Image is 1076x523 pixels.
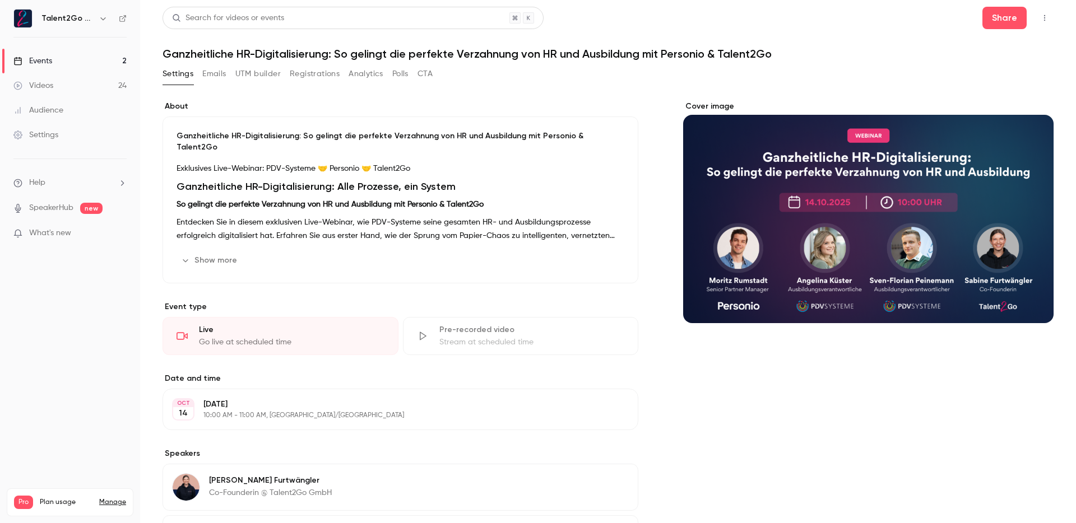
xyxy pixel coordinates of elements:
[13,55,52,67] div: Events
[202,65,226,83] button: Emails
[14,496,33,509] span: Pro
[173,474,200,501] img: Sabine Furtwängler
[99,498,126,507] a: Manage
[392,65,409,83] button: Polls
[163,373,638,384] label: Date and time
[439,337,625,348] div: Stream at scheduled time
[177,200,484,208] strong: So gelingt die perfekte Verzahnung von HR und Ausbildung mit Personio & Talent2Go
[683,101,1054,323] section: Cover image
[982,7,1027,29] button: Share
[163,47,1054,60] h1: Ganzheitliche HR-Digitalisierung: So gelingt die perfekte Verzahnung von HR und Ausbildung mit Pe...
[418,65,433,83] button: CTA
[29,202,73,214] a: SpeakerHub
[290,65,340,83] button: Registrations
[177,162,624,175] p: Exklusives Live-Webinar: PDV-Systeme 🤝 Personio 🤝 Talent2Go
[40,498,92,507] span: Plan usage
[235,65,281,83] button: UTM builder
[80,203,103,214] span: new
[163,448,638,459] label: Speakers
[163,301,638,312] p: Event type
[163,464,638,511] div: Sabine Furtwängler[PERSON_NAME] FurtwänglerCo-Founderin @ Talent2Go GmbH
[13,177,127,189] li: help-dropdown-opener
[209,487,332,498] p: Co-Founderin @ Talent2Go GmbH
[177,180,624,193] h1: Ganzheitliche HR-Digitalisierung: Alle Prozesse, ein System
[177,251,244,269] button: Show more
[163,65,193,83] button: Settings
[13,105,63,116] div: Audience
[349,65,383,83] button: Analytics
[683,101,1054,112] label: Cover image
[163,317,398,355] div: LiveGo live at scheduled time
[203,399,579,410] p: [DATE]
[403,317,639,355] div: Pre-recorded videoStream at scheduled time
[439,324,625,335] div: Pre-recorded video
[13,80,53,91] div: Videos
[179,408,188,419] p: 14
[14,10,32,27] img: Talent2Go GmbH
[29,177,45,189] span: Help
[209,475,332,486] p: [PERSON_NAME] Furtwängler
[173,399,193,407] div: OCT
[13,129,58,141] div: Settings
[177,216,624,242] p: Entdecken Sie in diesem exklusiven Live-Webinar, wie PDV-Systeme seine gesamten HR- und Ausbildun...
[113,228,127,239] iframe: Noticeable Trigger
[199,324,384,335] div: Live
[177,130,624,153] p: Ganzheitliche HR-Digitalisierung: So gelingt die perfekte Verzahnung von HR und Ausbildung mit Pe...
[41,13,94,24] h6: Talent2Go GmbH
[29,227,71,239] span: What's new
[172,12,284,24] div: Search for videos or events
[203,411,579,420] p: 10:00 AM - 11:00 AM, [GEOGRAPHIC_DATA]/[GEOGRAPHIC_DATA]
[163,101,638,112] label: About
[199,337,384,348] div: Go live at scheduled time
